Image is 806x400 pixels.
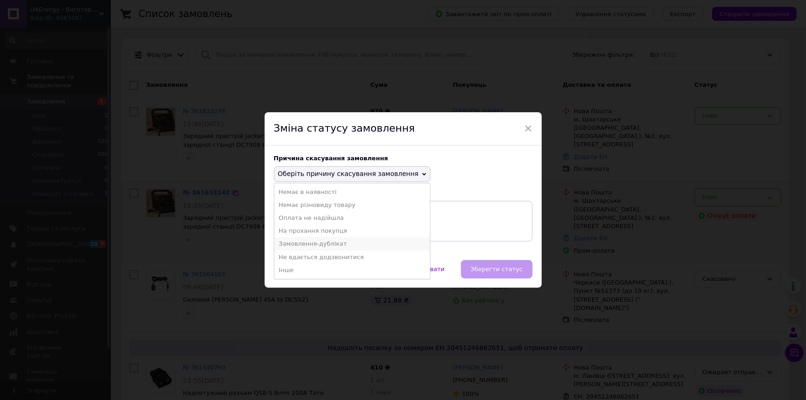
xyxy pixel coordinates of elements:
[274,224,430,237] li: На прохання покупця
[274,155,533,162] div: Причина скасування замовлення
[524,121,533,136] span: ×
[274,251,430,264] li: Не вдається додзвонитися
[278,170,419,177] span: Оберіть причину скасування замовлення
[274,199,430,212] li: Немає різновиду товару
[274,237,430,250] li: Замовлення-дублікат
[274,212,430,224] li: Оплата не надійшла
[274,264,430,277] li: Інше
[265,112,542,145] div: Зміна статусу замовлення
[274,186,430,199] li: Немає в наявності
